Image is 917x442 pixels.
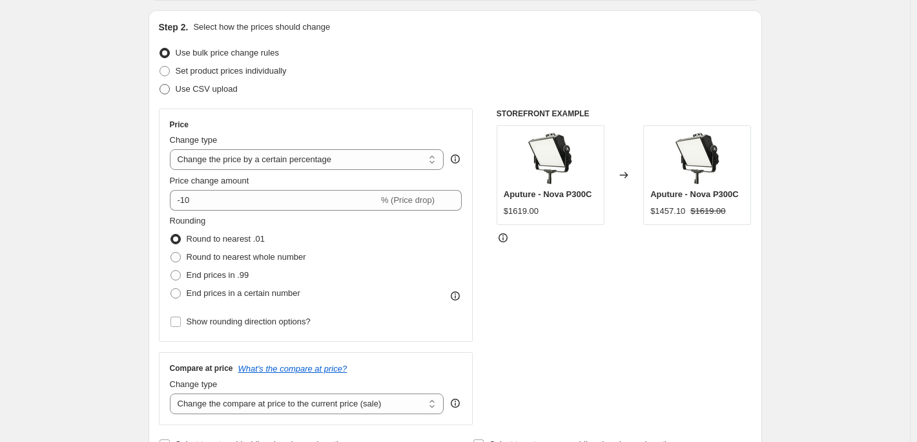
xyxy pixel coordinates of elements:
div: $1457.10 [650,205,685,218]
input: -15 [170,190,378,211]
span: Show rounding direction options? [187,317,311,326]
span: Round to nearest .01 [187,234,265,244]
span: Aputure - Nova P300C [650,189,739,199]
span: Set product prices individually [176,66,287,76]
span: End prices in .99 [187,270,249,280]
span: Change type [170,135,218,145]
h3: Compare at price [170,363,233,374]
span: Rounding [170,216,206,226]
span: Aputure - Nova P300C [504,189,592,199]
span: Use bulk price change rules [176,48,279,58]
strike: $1619.00 [690,205,725,218]
span: Price change amount [170,176,249,185]
p: Select how the prices should change [193,21,330,34]
div: help [449,397,462,410]
div: help [449,153,462,165]
span: Use CSV upload [176,84,238,94]
img: 1600267590_IMG_1418671_80x.jpg [524,132,576,184]
span: % (Price drop) [381,195,435,205]
span: Round to nearest whole number [187,252,306,262]
button: What's the compare at price? [238,364,347,374]
h3: Price [170,120,189,130]
span: End prices in a certain number [187,288,300,298]
h6: STOREFRONT EXAMPLE [497,109,752,119]
h2: Step 2. [159,21,189,34]
span: Change type [170,379,218,389]
img: 1600267590_IMG_1418671_80x.jpg [672,132,723,184]
div: $1619.00 [504,205,539,218]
